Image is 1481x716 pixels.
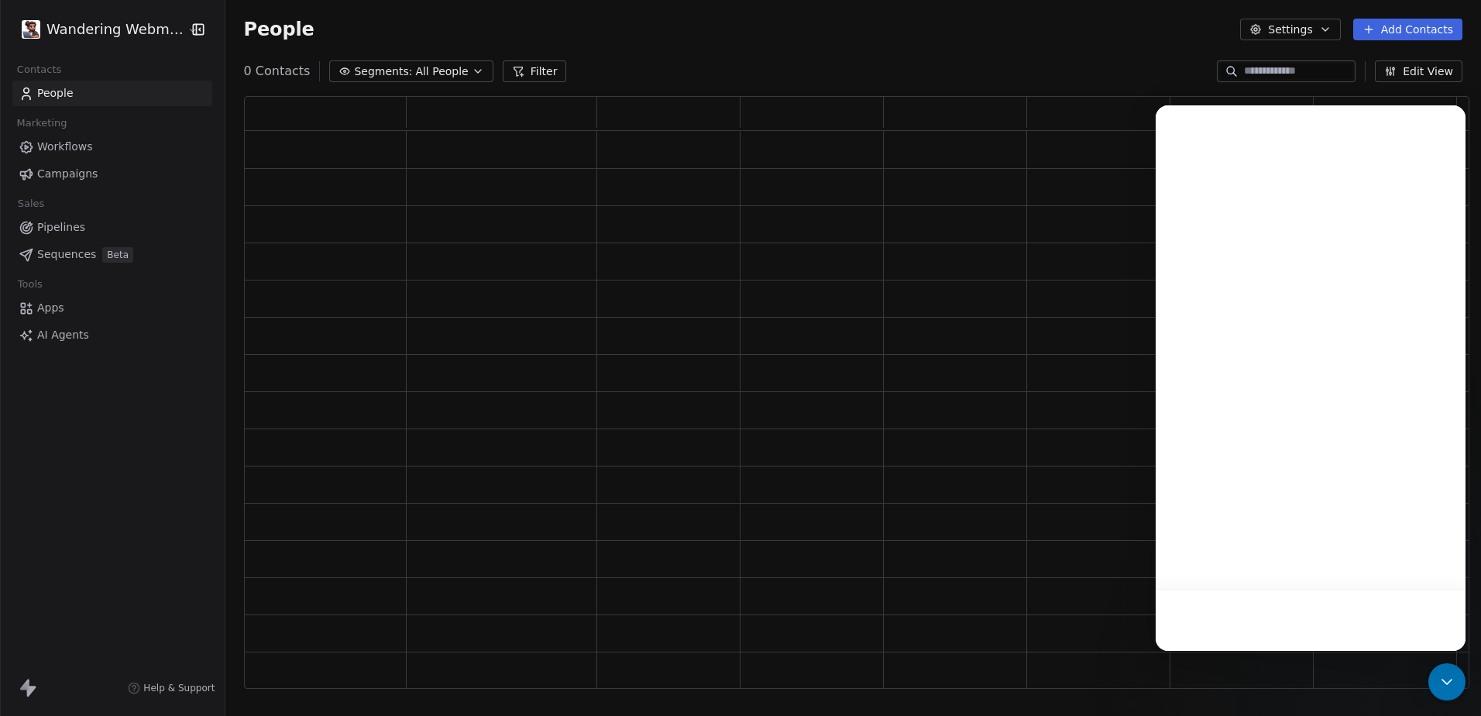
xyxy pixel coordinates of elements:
span: Help & Support [143,682,215,694]
span: Segments: [354,64,412,80]
a: Campaigns [12,161,212,187]
span: Workflows [37,139,93,155]
span: Wandering Webmaster [46,19,184,40]
button: Filter [503,60,567,82]
span: Apps [37,300,64,316]
span: Pipelines [37,219,85,236]
button: Add Contacts [1353,19,1462,40]
span: Sales [11,192,51,215]
div: Open Intercom Messenger [1428,663,1466,701]
button: Settings [1240,19,1340,40]
span: Sequences [37,246,96,263]
span: People [37,85,74,102]
a: Help & Support [128,682,215,694]
button: Wandering Webmaster [19,16,177,43]
span: Campaigns [37,166,98,182]
span: All People [415,64,468,80]
span: People [244,18,314,41]
a: SequencesBeta [12,242,212,267]
img: logo.png [22,20,40,39]
a: Apps [12,295,212,321]
a: People [12,81,212,106]
span: Tools [11,273,49,296]
span: Marketing [10,112,74,135]
a: Workflows [12,134,212,160]
a: AI Agents [12,322,212,348]
span: Contacts [10,58,68,81]
button: Edit View [1375,60,1462,82]
span: Beta [102,247,133,263]
span: 0 Contacts [244,62,311,81]
span: AI Agents [37,327,89,343]
a: Pipelines [12,215,212,240]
